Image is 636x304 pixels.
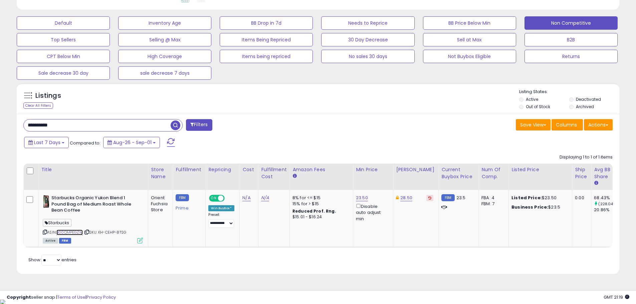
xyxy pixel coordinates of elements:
button: Needs to Reprice [321,16,414,30]
a: 28.50 [400,195,412,201]
span: | SKU: KH-CEHP-8TSG [84,230,126,235]
div: Num of Comp. [481,166,506,180]
div: Store Name [151,166,170,180]
label: Archived [576,104,594,109]
span: All listings currently available for purchase on Amazon [43,238,58,244]
button: Default [17,16,110,30]
button: Non Competitive [524,16,618,30]
a: N/A [261,195,269,201]
div: Avg BB Share [594,166,618,180]
button: Actions [584,119,613,130]
a: 23.50 [356,195,368,201]
div: Win BuyBox * [208,205,234,211]
span: Show: entries [28,257,76,263]
button: Inventory Age [118,16,211,30]
div: Current Buybox Price [441,166,476,180]
button: Not Buybox Eligible [423,50,516,63]
div: Listed Price [511,166,569,173]
button: B2B [524,33,618,46]
span: 23.5 [456,195,466,201]
div: $23.50 [511,195,567,201]
div: ASIN: [43,195,143,243]
div: Fulfillment Cost [261,166,287,180]
div: seller snap | | [7,294,116,301]
span: FBM [59,238,71,244]
b: Reduced Prof. Rng. [292,208,336,214]
div: Clear All Filters [23,102,53,109]
span: OFF [224,196,234,201]
b: Business Price: [511,204,548,210]
button: BB Drop in 7d [220,16,313,30]
span: Last 7 Days [34,139,60,146]
div: 0.00 [575,195,586,201]
div: Fulfillment [176,166,203,173]
button: Aug-26 - Sep-01 [103,137,160,148]
a: B00QMPEGZM [56,230,83,235]
div: Displaying 1 to 1 of 1 items [560,154,613,161]
label: Out of Stock [526,104,550,109]
label: Active [526,96,538,102]
small: Amazon Fees. [292,173,296,179]
button: Selling @ Max [118,33,211,46]
button: Items Being Repriced [220,33,313,46]
button: 30 Day Decrease [321,33,414,46]
a: N/A [242,195,250,201]
div: Min Price [356,166,390,173]
span: 2025-09-9 21:19 GMT [604,294,629,300]
div: FBM: 7 [481,201,503,207]
button: sale decrease 7 days [118,66,211,80]
div: 20.86% [594,207,621,213]
div: 68.43% [594,195,621,201]
b: Starbucks Organic Yukon Blend 1 Pound Bag of Medium Roast Whole Bean Coffee [51,195,133,215]
button: Returns [524,50,618,63]
a: Privacy Policy [86,294,116,300]
div: FBA: 4 [481,195,503,201]
div: Prime [176,203,200,211]
a: Terms of Use [57,294,85,300]
div: [PERSON_NAME] [396,166,436,173]
div: 8% for <= $15 [292,195,348,201]
div: Preset: [208,213,234,228]
span: ON [210,196,218,201]
button: Top Sellers [17,33,110,46]
div: Repricing [208,166,237,173]
div: Disable auto adjust min [356,203,388,222]
button: Filters [186,119,212,131]
strong: Copyright [7,294,31,300]
button: Items being repriced [220,50,313,63]
h5: Listings [35,91,61,100]
div: Ship Price [575,166,588,180]
span: Compared to: [70,140,100,146]
small: FBM [176,194,189,201]
span: Starbucks [43,219,71,227]
button: Columns [552,119,583,130]
span: Columns [556,121,577,128]
div: Amazon Fees [292,166,350,173]
button: Last 7 Days [24,137,69,148]
div: $23.5 [511,204,567,210]
button: No sales 30 days [321,50,414,63]
b: Listed Price: [511,195,542,201]
img: 41XAsv1SqbL._SL40_.jpg [43,195,50,208]
label: Deactivated [576,96,601,102]
small: (228.04%) [598,201,618,207]
div: Title [41,166,145,173]
button: Sell at Max [423,33,516,46]
button: CPT Below Min [17,50,110,63]
button: Sale decrease 30 day [17,66,110,80]
div: 15% for > $15 [292,201,348,207]
span: Aug-26 - Sep-01 [113,139,152,146]
button: Save View [516,119,551,130]
small: FBM [441,194,454,201]
div: $15.01 - $16.24 [292,214,348,220]
button: BB Price Below Min [423,16,516,30]
div: Orient Fuchsia Store [151,195,168,213]
p: Listing States: [519,89,619,95]
small: Avg BB Share. [594,180,598,186]
button: High Coverage [118,50,211,63]
div: Cost [242,166,255,173]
